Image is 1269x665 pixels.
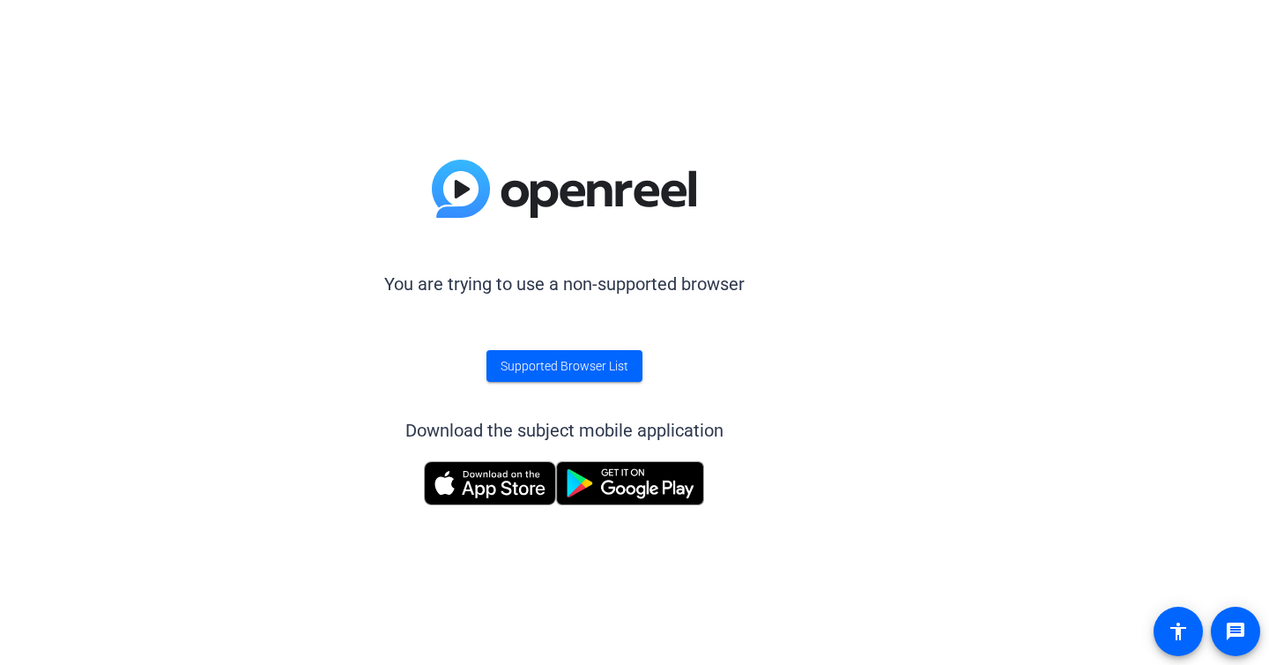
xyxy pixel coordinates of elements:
[1225,621,1246,642] mat-icon: message
[432,160,696,218] img: blue-gradient.svg
[501,357,628,376] span: Supported Browser List
[384,271,745,297] p: You are trying to use a non-supported browser
[486,350,642,382] a: Supported Browser List
[556,461,704,505] img: Get it on Google Play
[424,461,556,505] img: Download on the App Store
[405,417,724,444] div: Download the subject mobile application
[1168,621,1189,642] mat-icon: accessibility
